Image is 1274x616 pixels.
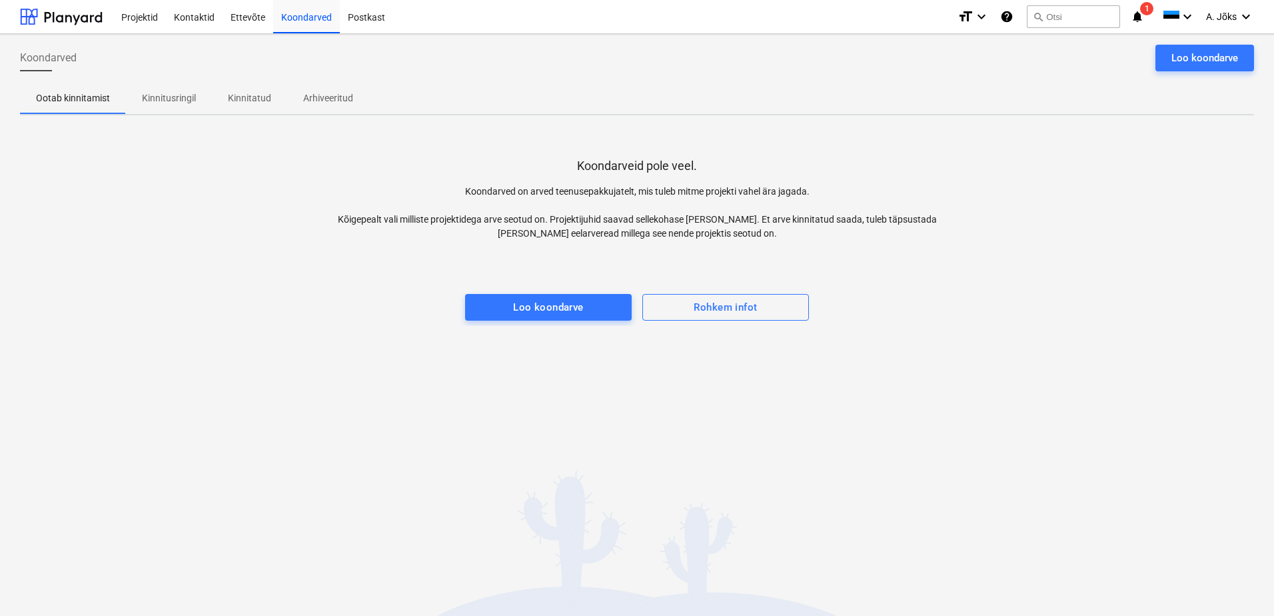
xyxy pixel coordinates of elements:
p: Arhiveeritud [303,91,353,105]
button: Loo koondarve [1155,45,1254,71]
button: Rohkem infot [642,294,809,321]
button: Otsi [1027,5,1120,28]
i: keyboard_arrow_down [1179,9,1195,25]
div: Loo koondarve [513,299,584,316]
p: Ootab kinnitamist [36,91,110,105]
i: keyboard_arrow_down [1238,9,1254,25]
span: 1 [1140,2,1153,15]
div: Rohkem infot [694,299,757,316]
p: Kinnitusringil [142,91,196,105]
p: Koondarveid pole veel. [577,158,697,174]
i: notifications [1131,9,1144,25]
i: format_size [957,9,973,25]
span: Koondarved [20,50,77,66]
iframe: Chat Widget [1207,552,1274,616]
i: Abikeskus [1000,9,1013,25]
button: Loo koondarve [465,294,632,321]
div: Loo koondarve [1171,49,1238,67]
i: keyboard_arrow_down [973,9,989,25]
span: search [1033,11,1043,22]
p: Koondarved on arved teenusepakkujatelt, mis tuleb mitme projekti vahel ära jagada. Kõigepealt val... [328,185,946,241]
p: Kinnitatud [228,91,271,105]
span: A. Jõks [1206,11,1237,22]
